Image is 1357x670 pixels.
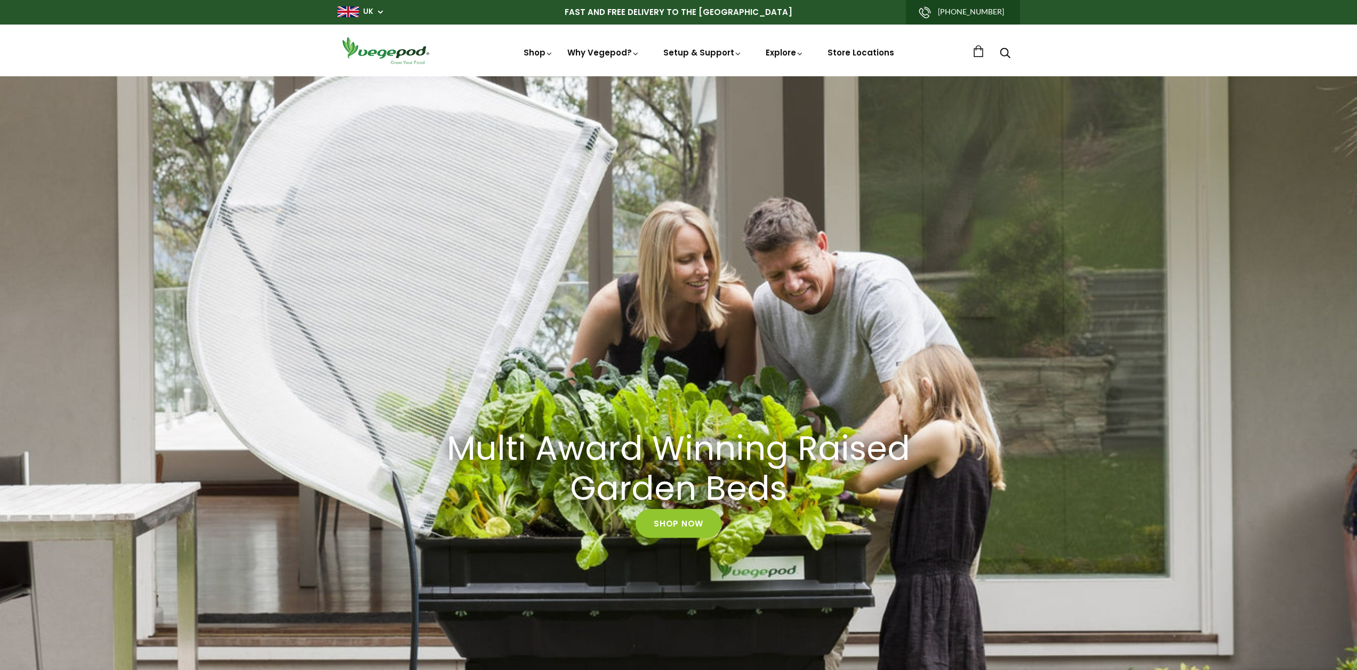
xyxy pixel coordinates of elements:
img: Vegepod [338,35,433,66]
a: Multi Award Winning Raised Garden Beds [425,429,932,509]
a: Setup & Support [663,47,742,58]
a: Shop [524,47,553,58]
a: Search [1000,49,1010,60]
a: Why Vegepod? [567,47,640,58]
a: Store Locations [828,47,894,58]
img: gb_large.png [338,6,359,17]
a: Shop Now [636,509,721,538]
a: Explore [766,47,804,58]
h2: Multi Award Winning Raised Garden Beds [439,429,919,509]
a: UK [363,6,373,17]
